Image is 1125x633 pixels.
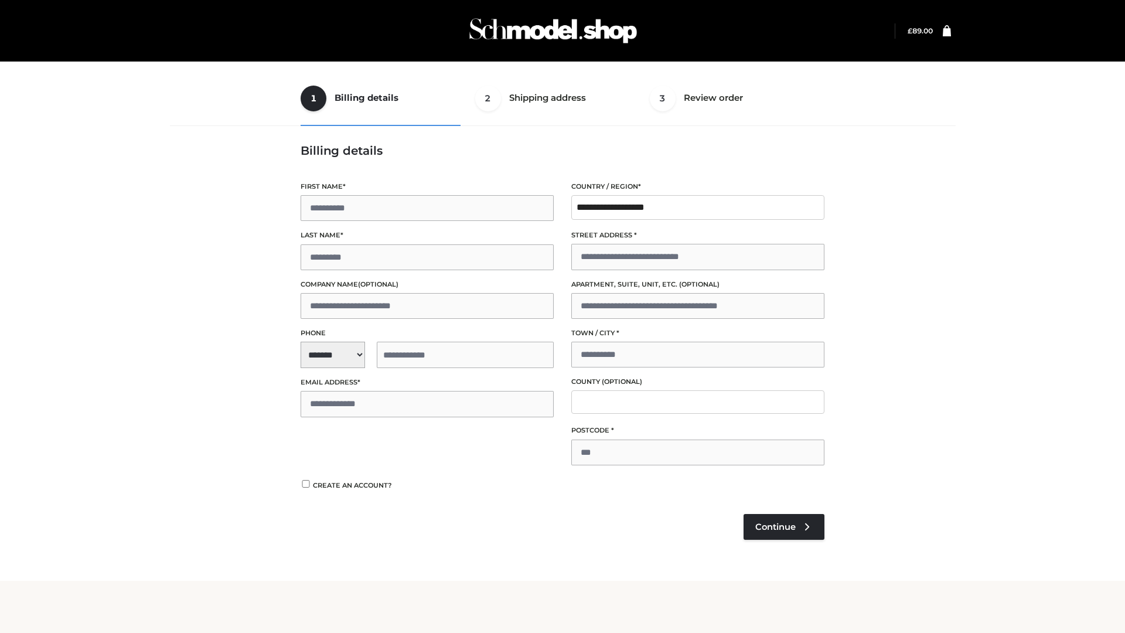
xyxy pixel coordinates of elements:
[301,230,554,241] label: Last name
[908,26,933,35] a: £89.00
[301,480,311,488] input: Create an account?
[571,328,824,339] label: Town / City
[571,376,824,387] label: County
[908,26,933,35] bdi: 89.00
[744,514,824,540] a: Continue
[571,279,824,290] label: Apartment, suite, unit, etc.
[301,181,554,192] label: First name
[908,26,912,35] span: £
[301,279,554,290] label: Company name
[301,328,554,339] label: Phone
[313,481,392,489] span: Create an account?
[301,144,824,158] h3: Billing details
[358,280,398,288] span: (optional)
[465,8,641,54] img: Schmodel Admin 964
[301,377,554,388] label: Email address
[755,522,796,532] span: Continue
[571,181,824,192] label: Country / Region
[571,425,824,436] label: Postcode
[602,377,642,386] span: (optional)
[679,280,720,288] span: (optional)
[571,230,824,241] label: Street address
